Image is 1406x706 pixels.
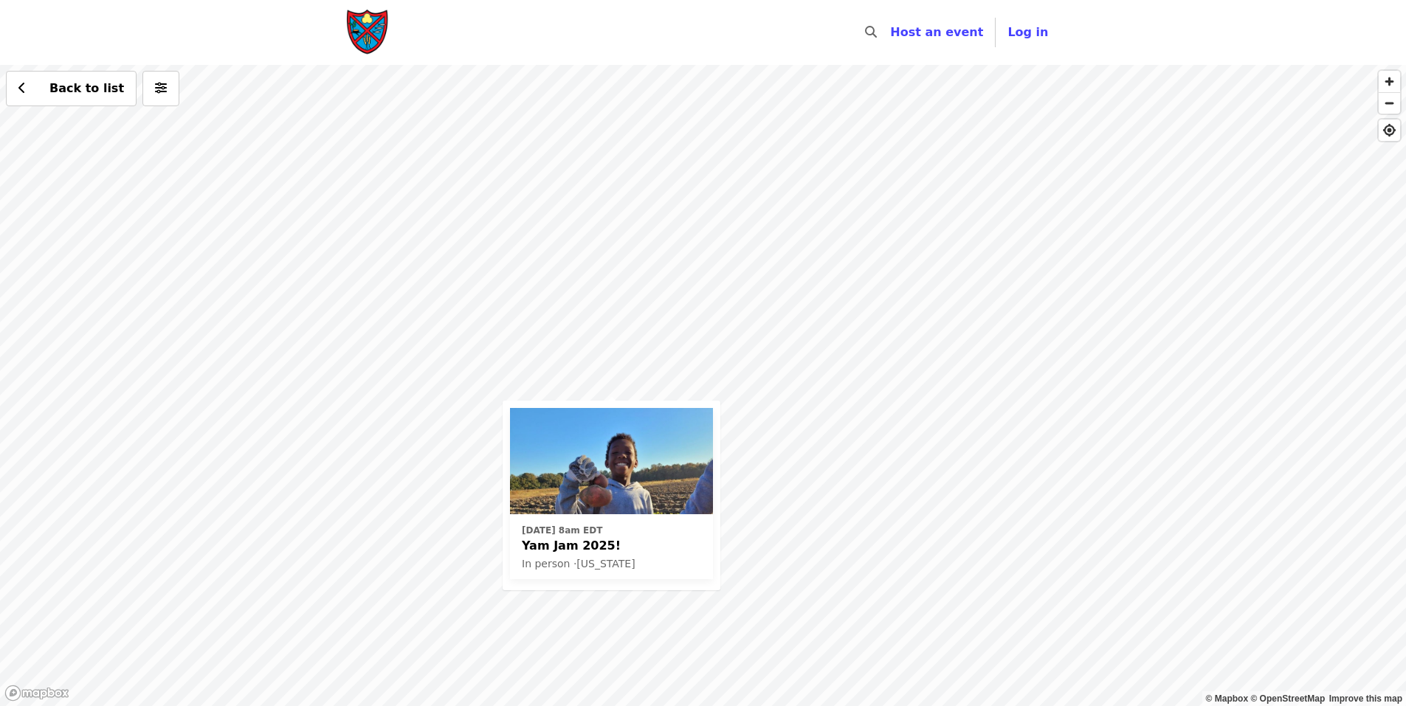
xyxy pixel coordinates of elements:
img: Society of St. Andrew - Home [346,9,390,56]
button: Log in [996,18,1060,47]
button: Back to list [6,71,137,106]
i: sliders-h icon [155,81,167,95]
button: More filters (0 selected) [142,71,179,106]
time: [DATE] 8am EDT [522,524,602,537]
img: Yam Jam 2025! organized by Society of St. Andrew [510,408,713,514]
span: In person · [US_STATE] [522,558,635,570]
input: Search [886,15,897,50]
span: Yam Jam 2025! [522,537,701,555]
i: search icon [865,25,877,39]
a: OpenStreetMap [1250,693,1325,704]
i: chevron-left icon [18,81,26,95]
button: Zoom Out [1379,92,1400,114]
a: See details for "Yam Jam 2025!" [510,408,713,579]
button: Find My Location [1379,120,1400,141]
a: Mapbox logo [4,685,69,702]
a: Host an event [890,25,983,39]
a: Mapbox [1206,693,1249,704]
span: Log in [1007,25,1048,39]
button: Zoom In [1379,71,1400,92]
span: Back to list [49,81,124,95]
a: Map feedback [1329,693,1402,704]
